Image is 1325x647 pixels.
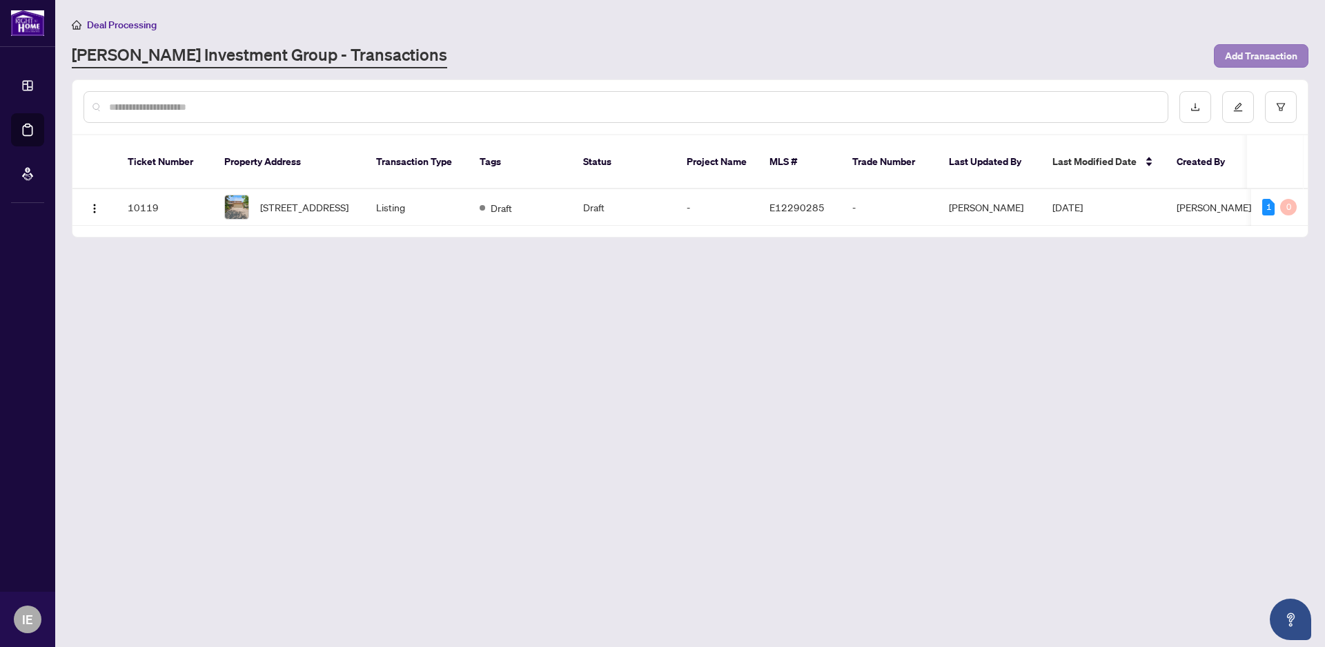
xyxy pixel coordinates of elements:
th: Last Modified Date [1041,135,1166,189]
th: Trade Number [841,135,938,189]
th: MLS # [758,135,841,189]
th: Tags [469,135,572,189]
a: [PERSON_NAME] Investment Group - Transactions [72,44,447,68]
span: filter [1276,102,1286,112]
img: thumbnail-img [225,195,248,219]
button: Open asap [1270,599,1311,640]
img: logo [11,10,44,36]
span: [STREET_ADDRESS] [260,200,349,215]
button: Logo [84,196,106,218]
td: - [841,189,938,226]
button: edit [1222,91,1254,123]
td: Listing [365,189,469,226]
img: Logo [89,203,100,214]
span: Add Transaction [1225,45,1297,67]
span: download [1190,102,1200,112]
button: filter [1265,91,1297,123]
td: [PERSON_NAME] [938,189,1041,226]
th: Status [572,135,676,189]
td: 10119 [117,189,213,226]
th: Project Name [676,135,758,189]
th: Ticket Number [117,135,213,189]
span: IE [22,610,33,629]
td: Draft [572,189,676,226]
div: 1 [1262,199,1275,215]
span: [DATE] [1052,201,1083,213]
th: Created By [1166,135,1248,189]
button: download [1179,91,1211,123]
span: Deal Processing [87,19,157,31]
th: Property Address [213,135,365,189]
span: Draft [491,200,512,215]
span: edit [1233,102,1243,112]
button: Add Transaction [1214,44,1308,68]
td: - [676,189,758,226]
th: Last Updated By [938,135,1041,189]
span: [PERSON_NAME] [1177,201,1251,213]
span: Last Modified Date [1052,154,1137,169]
div: 0 [1280,199,1297,215]
th: Transaction Type [365,135,469,189]
span: E12290285 [769,201,825,213]
span: home [72,20,81,30]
